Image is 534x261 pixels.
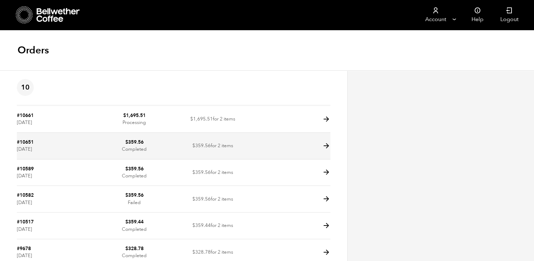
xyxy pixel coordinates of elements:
[18,44,49,57] h1: Orders
[125,139,128,145] span: $
[173,133,252,159] td: for 2 items
[17,112,34,119] a: #10661
[173,213,252,239] td: for 2 items
[17,252,32,259] time: [DATE]
[95,186,173,213] td: Failed
[192,196,211,202] span: 359.56
[125,218,128,225] span: $
[190,116,193,122] span: $
[17,172,32,179] time: [DATE]
[95,213,173,239] td: Completed
[192,142,195,149] span: $
[17,192,34,198] a: #10582
[125,165,128,172] span: $
[123,112,146,119] bdi: 1,695.51
[173,106,252,133] td: for 2 items
[17,245,31,252] a: #9678
[125,192,128,198] span: $
[125,192,144,198] bdi: 359.56
[192,169,195,176] span: $
[95,106,173,133] td: Processing
[190,116,213,122] span: 1,695.51
[192,222,195,229] span: $
[17,79,34,96] span: 10
[192,249,195,255] span: $
[95,159,173,186] td: Completed
[192,249,211,255] span: 328.78
[192,169,211,176] span: 359.56
[17,146,32,152] time: [DATE]
[192,142,211,149] span: 359.56
[192,222,211,229] span: 359.44
[173,159,252,186] td: for 2 items
[123,112,126,119] span: $
[17,226,32,233] time: [DATE]
[17,165,34,172] a: #10589
[17,218,34,225] a: #10517
[17,139,34,145] a: #10651
[125,245,144,252] bdi: 328.78
[95,133,173,159] td: Completed
[125,165,144,172] bdi: 359.56
[17,119,32,126] time: [DATE]
[192,196,195,202] span: $
[17,199,32,206] time: [DATE]
[173,186,252,213] td: for 2 items
[125,218,144,225] bdi: 359.44
[125,245,128,252] span: $
[125,139,144,145] bdi: 359.56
